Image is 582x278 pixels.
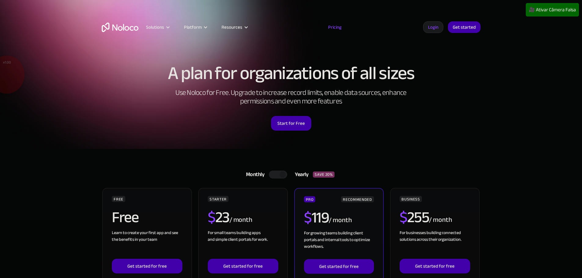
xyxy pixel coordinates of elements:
div: Monthly [238,170,269,179]
div: Resources [221,23,242,31]
div: For growing teams building client portals and internal tools to optimize workflows. [304,230,374,259]
a: Get started for free [304,259,374,274]
h2: 23 [208,210,229,225]
a: Login [423,21,443,33]
span: $ [400,203,407,232]
a: Pricing [320,23,349,31]
div: Solutions [138,23,176,31]
div: Learn to create your first app and see the benefits in your team ‍ [112,229,182,259]
div: / month [329,215,352,225]
div: For small teams building apps and simple client portals for work. ‍ [208,229,278,259]
a: Get started for free [112,259,182,273]
h2: 255 [400,210,429,225]
div: BUSINESS [400,196,422,202]
span: $ [208,203,215,232]
div: Yearly [287,170,313,179]
div: Resources [214,23,254,31]
span: $ [304,203,312,232]
div: PRO [304,196,315,202]
a: Get started for free [400,259,470,273]
h2: 119 [304,210,329,225]
div: FREE [112,196,125,202]
div: / month [429,215,452,225]
div: For businesses building connected solutions across their organization. ‍ [400,229,470,259]
h2: Use Noloco for Free. Upgrade to increase record limits, enable data sources, enhance permissions ... [169,88,413,106]
a: Get started for free [208,259,278,273]
div: STARTER [208,196,228,202]
h1: A plan for organizations of all sizes [102,64,481,82]
div: SAVE 20% [313,171,335,178]
a: Start for Free [271,116,311,131]
div: Platform [184,23,202,31]
a: home [102,23,138,32]
div: / month [229,215,252,225]
button: 🎥 Ativar Câmera Falsa [526,3,579,16]
a: Get started [448,21,481,33]
div: Solutions [146,23,164,31]
h2: Free [112,210,138,225]
div: RECOMMENDED [341,196,374,202]
div: Platform [176,23,214,31]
